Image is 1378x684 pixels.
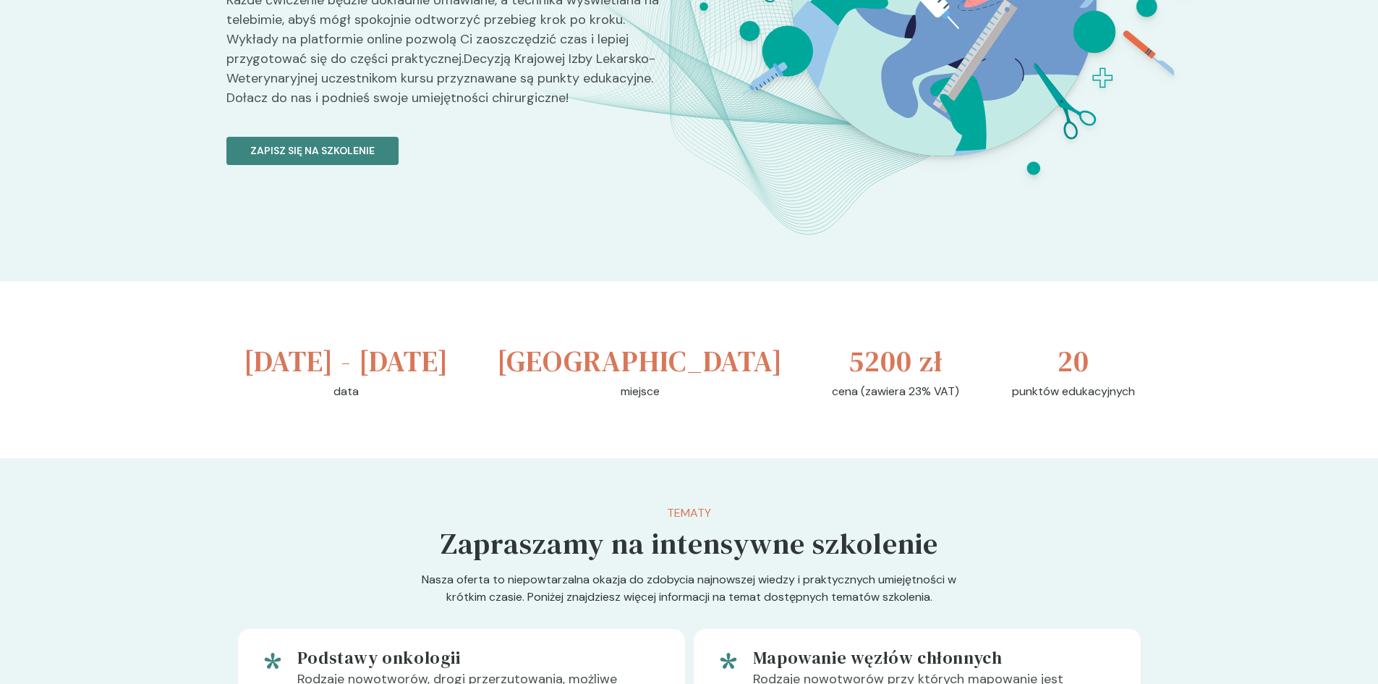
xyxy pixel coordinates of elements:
[1012,383,1135,400] p: punktów edukacyjnych
[226,119,678,165] a: Zapisz się na szkolenie
[441,522,938,565] h5: Zapraszamy na intensywne szkolenie
[441,504,938,522] p: Tematy
[832,383,959,400] p: cena (zawiera 23% VAT)
[297,646,662,670] h5: Podstawy onkologii
[621,383,660,400] p: miejsce
[226,137,399,165] button: Zapisz się na szkolenie
[333,383,359,400] p: data
[753,646,1118,670] h5: Mapowanie węzłów chłonnych
[412,571,967,629] p: Nasza oferta to niepowtarzalna okazja do zdobycia najnowszej wiedzy i praktycznych umiejętności w...
[497,339,783,383] h3: [GEOGRAPHIC_DATA]
[244,339,448,383] h3: [DATE] - [DATE]
[250,143,375,159] p: Zapisz się na szkolenie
